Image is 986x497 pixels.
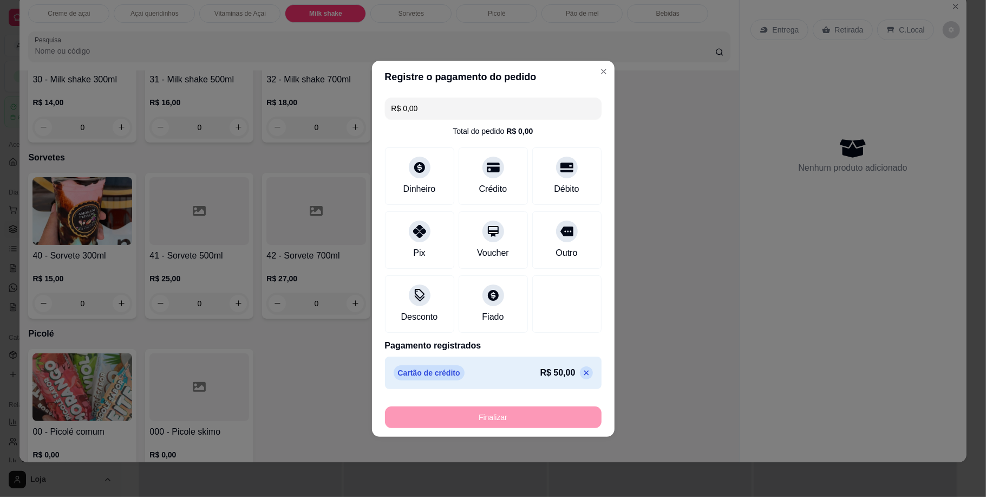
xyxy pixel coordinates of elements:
div: Desconto [401,311,438,324]
div: R$ 0,00 [506,126,533,137]
div: Dinheiro [403,183,436,196]
div: Outro [556,247,577,260]
div: Pix [413,247,425,260]
div: Voucher [477,247,509,260]
div: Total do pedido [453,126,533,137]
p: Cartão de crédito [394,365,465,380]
p: Pagamento registrados [385,339,602,352]
input: Ex.: hambúrguer de cordeiro [391,98,595,119]
header: Registre o pagamento do pedido [372,61,615,93]
div: Fiado [482,311,504,324]
div: Débito [554,183,579,196]
p: R$ 50,00 [540,366,576,379]
div: Crédito [479,183,507,196]
button: Close [595,63,612,80]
